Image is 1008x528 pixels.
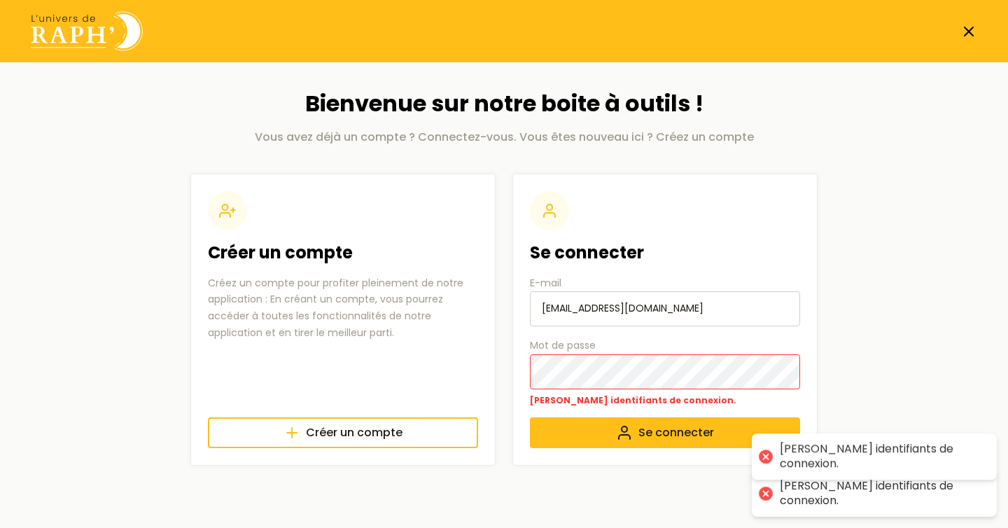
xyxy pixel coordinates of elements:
[306,424,402,441] span: Créer un compte
[530,338,800,389] label: Mot de passe
[530,354,800,389] input: Mot de passe
[780,479,983,508] div: [PERSON_NAME] identifiants de connexion.
[208,275,478,342] p: Créez un compte pour profiter pleinement de notre application : En créant un compte, vous pourrez...
[780,443,983,472] div: [PERSON_NAME] identifiants de connexion.
[530,242,800,264] h2: Se connecter
[190,90,818,117] h1: Bienvenue sur notre boite à outils !
[31,11,143,51] img: Univers de Raph logo
[638,424,714,441] span: Se connecter
[960,23,977,40] a: Fermer la page
[530,395,800,406] p: [PERSON_NAME] identifiants de connexion.
[530,291,800,326] input: E-mail
[530,417,800,448] button: Se connecter
[208,242,478,264] h2: Créer un compte
[190,129,818,146] p: Vous avez déjà un compte ? Connectez-vous. Vous êtes nouveau ici ? Créez un compte
[530,275,800,327] label: E-mail
[208,417,478,448] a: Créer un compte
